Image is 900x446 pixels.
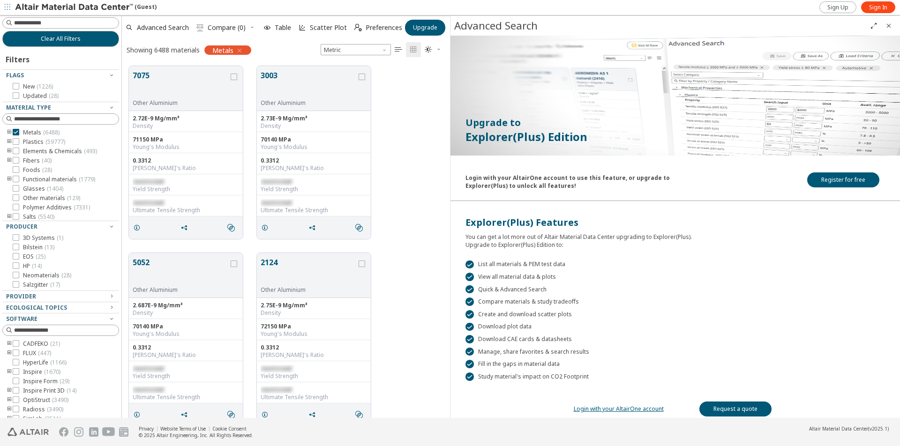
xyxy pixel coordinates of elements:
span: Flags [6,71,24,79]
div: 2.75E-9 Mg/mm³ [261,302,367,309]
div: Compare materials & study tradeoffs [465,297,885,306]
i: toogle group [6,157,13,164]
button: Clear All Filters [2,31,119,47]
span: ( 1670 ) [44,368,60,376]
span: ( 3490 ) [47,405,63,413]
button: Details [129,405,149,424]
button: Similar search [351,218,371,237]
span: Metals [212,46,233,54]
span: Elements & Chemicals [23,148,97,155]
span: ( 6488 ) [43,128,60,136]
img: Paywall-AdvSearch [450,36,900,156]
div: Density [261,122,367,130]
div:  [465,323,474,331]
i: toogle group [6,406,13,413]
span: ( 7331 ) [74,203,90,211]
div: 72150 MPa [261,323,367,330]
span: Foods [23,166,52,174]
button: Similar search [223,218,243,237]
div: [PERSON_NAME]'s Ratio [261,164,367,172]
button: Similar search [223,405,243,424]
i: toogle group [6,368,13,376]
div: Ultimate Tensile Strength [261,394,367,401]
span: ( 59777 ) [45,138,65,146]
div: 2.73E-9 Mg/mm³ [261,115,367,122]
span: restricted [261,199,292,207]
div: (Guest) [15,3,157,12]
div: 2.72E-9 Mg/mm³ [133,115,239,122]
div: 70140 MPa [261,136,367,143]
a: Website Terms of Use [160,425,206,432]
span: ( 13 ) [45,243,54,251]
a: Request a quote [699,401,772,416]
div: Density [133,309,239,317]
a: Sign In [861,1,895,13]
div: [PERSON_NAME]'s Ratio [261,351,367,359]
div: 0.3312 [133,157,239,164]
span: Preferences [366,24,402,31]
span: restricted [133,199,164,207]
div: 0.3312 [261,157,367,164]
span: Other materials [23,194,80,202]
span: ( 1404 ) [47,185,63,193]
i:  [354,24,362,31]
span: Updated [23,92,59,100]
span: ( 28 ) [42,166,52,174]
button: Tile View [406,42,421,57]
span: Table [275,24,291,31]
a: Sign Up [819,1,856,13]
div: Other Aluminium [133,99,229,107]
span: Provider [6,292,36,300]
div: List all materials & PEM test data [465,260,885,269]
button: 3003 [261,70,357,99]
span: ( 14 ) [32,262,42,270]
span: FLUX [23,349,51,357]
div: Login with your AltairOne account to use this feature, or upgrade to Explorer(Plus) to unlock all... [465,170,675,190]
div:  [465,348,474,356]
span: HP [23,262,42,270]
div:  [465,273,474,281]
a: Cookie Consent [212,425,247,432]
span: restricted [133,386,164,394]
i:  [355,224,363,231]
div: You can get a lot more out of Altair Material Data Center upgrading to Explorer(Plus). Upgrade to... [465,229,885,249]
div: Young's Modulus [133,330,239,338]
span: Compare (0) [208,24,246,31]
button: Share [304,405,324,424]
button: Provider [2,291,119,302]
i: toogle group [6,415,13,423]
span: ( 3490 ) [52,396,68,404]
span: Scatter Plot [310,24,347,31]
div: 71150 MPa [133,136,239,143]
span: restricted [133,364,164,372]
div:  [465,372,474,381]
div: Young's Modulus [133,143,239,151]
span: Ecological Topics [6,304,67,312]
div: Quick & Advanced Search [465,285,885,294]
span: 3D Systems [23,234,63,242]
a: Register for free [807,172,879,187]
div: [PERSON_NAME]'s Ratio [133,351,239,359]
div: Advanced Search [454,18,866,33]
div: Unit System [321,44,391,55]
i: toogle group [6,349,13,357]
div:  [465,260,474,269]
div: [PERSON_NAME]'s Ratio [133,164,239,172]
div: 70140 MPa [133,323,239,330]
span: Radioss [23,406,63,413]
button: Table View [391,42,406,57]
div: © 2025 Altair Engineering, Inc. All Rights Reserved. [139,432,253,439]
span: ( 17 ) [50,281,60,289]
i: toogle group [6,148,13,155]
div:  [465,285,474,294]
button: Producer [2,221,119,232]
i: toogle group [6,387,13,394]
button: Software [2,313,119,325]
span: Altair Material Data Center [809,425,868,432]
button: Similar search [351,405,371,424]
span: ( 493 ) [84,147,97,155]
span: Inspire [23,368,60,376]
div: Filters [2,47,34,69]
button: 7075 [133,70,229,99]
p: Explorer(Plus) Edition [465,129,885,144]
